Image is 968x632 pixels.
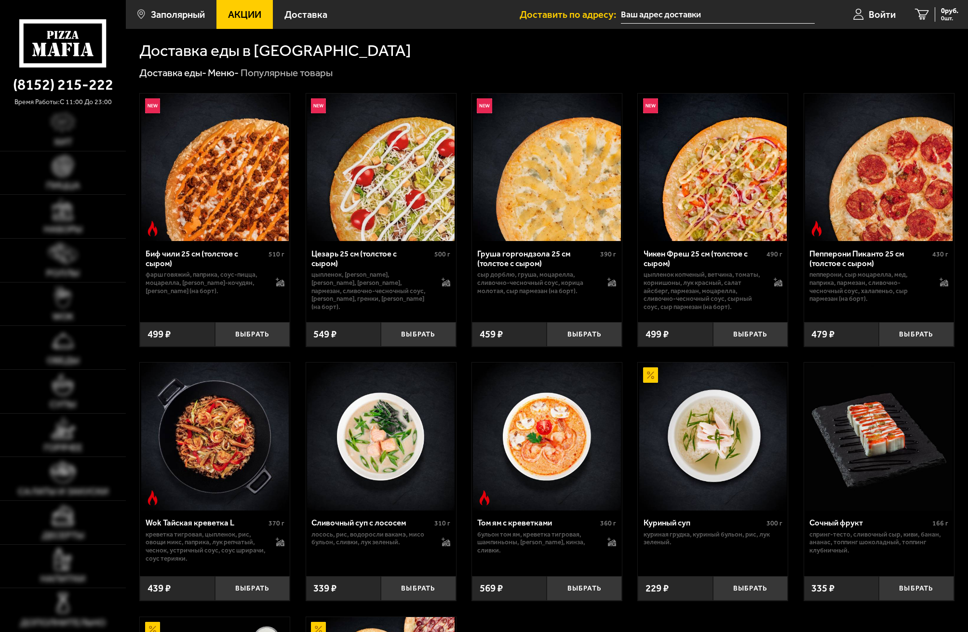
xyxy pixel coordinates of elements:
span: Наборы [44,225,82,234]
div: Популярные товары [241,66,333,79]
img: Куриный суп [639,363,787,510]
span: Войти [869,10,896,19]
img: Чикен Фреш 25 см (толстое с сыром) [639,94,787,241]
button: Выбрать [713,322,788,347]
span: 390 г [600,250,616,258]
div: Пепперони Пиканто 25 см (толстое с сыром) [809,249,930,268]
span: 459 ₽ [480,329,503,339]
img: Новинка [643,98,658,113]
div: Куриный суп [644,518,764,527]
div: Сливочный суп с лососем [311,518,432,527]
a: НовинкаЦезарь 25 см (толстое с сыром) [306,94,456,241]
div: Груша горгондзола 25 см (толстое с сыром) [477,249,598,268]
span: 499 ₽ [645,329,669,339]
span: 439 ₽ [148,583,171,593]
a: Сочный фрукт [804,363,954,510]
button: Выбрать [547,576,621,601]
a: Сливочный суп с лососем [306,363,456,510]
button: Выбрать [547,322,621,347]
span: Напитки [40,574,85,584]
div: Сочный фрукт [809,518,930,527]
span: Доставка [284,10,327,19]
p: креветка тигровая, цыпленок, рис, овощи микс, паприка, лук репчатый, чеснок, устричный соус, соус... [146,530,266,563]
span: Доставить по адресу: [520,10,621,19]
span: 229 ₽ [645,583,669,593]
span: 300 г [766,519,782,527]
p: бульон том ям, креветка тигровая, шампиньоны, [PERSON_NAME], кинза, сливки. [477,530,597,554]
p: спринг-тесто, сливочный сыр, киви, банан, ананас, топпинг шоколадный, топпинг клубничный. [809,530,948,554]
img: Острое блюдо [809,221,824,236]
div: Том ям с креветками [477,518,598,527]
span: Акции [228,10,261,19]
span: 549 ₽ [313,329,336,339]
img: Том ям с креветками [473,363,620,510]
span: 500 г [434,250,450,258]
img: Острое блюдо [145,490,160,505]
img: Сочный фрукт [805,363,953,510]
img: Новинка [477,98,492,113]
button: Выбрать [879,576,954,601]
img: Острое блюдо [477,490,492,505]
span: 0 руб. [941,7,958,14]
p: лосось, рис, водоросли вакамэ, мисо бульон, сливки, лук зеленый. [311,530,431,546]
img: Новинка [145,98,160,113]
span: Хит [54,137,72,147]
a: АкционныйКуриный суп [638,363,788,510]
a: Острое блюдоПепперони Пиканто 25 см (толстое с сыром) [804,94,954,241]
span: Дополнительно [20,618,106,628]
p: фарш говяжий, паприка, соус-пицца, моцарелла, [PERSON_NAME]-кочудян, [PERSON_NAME] (на борт). [146,270,266,295]
span: Заполярный [151,10,205,19]
span: 490 г [766,250,782,258]
div: Чикен Фреш 25 см (толстое с сыром) [644,249,764,268]
span: Супы [50,400,76,409]
div: Wok Тайская креветка L [146,518,266,527]
span: Роллы [46,269,80,278]
img: Цезарь 25 см (толстое с сыром) [307,94,455,241]
span: Обеды [47,356,80,365]
span: 166 г [932,519,948,527]
p: цыпленок копченый, ветчина, томаты, корнишоны, лук красный, салат айсберг, пармезан, моцарелла, с... [644,270,764,311]
a: НовинкаЧикен Фреш 25 см (толстое с сыром) [638,94,788,241]
span: 335 ₽ [811,583,834,593]
span: Десерты [42,531,84,540]
button: Выбрать [381,576,456,601]
span: Пицца [46,181,80,190]
span: 310 г [434,519,450,527]
p: сыр дорблю, груша, моцарелла, сливочно-чесночный соус, корица молотая, сыр пармезан (на борт). [477,270,597,295]
a: Острое блюдоТом ям с креветками [472,363,622,510]
span: Салаты и закуски [18,487,108,497]
img: Новинка [311,98,326,113]
span: WOK [53,312,74,322]
span: 360 г [600,519,616,527]
a: Доставка еды- [139,67,206,79]
button: Выбрать [381,322,456,347]
span: 339 ₽ [313,583,336,593]
button: Выбрать [215,322,290,347]
input: Ваш адрес доставки [621,6,815,24]
a: Меню- [208,67,239,79]
img: Wok Тайская креветка L [141,363,289,510]
button: Выбрать [713,576,788,601]
button: Выбрать [879,322,954,347]
span: 569 ₽ [480,583,503,593]
button: Выбрать [215,576,290,601]
span: 499 ₽ [148,329,171,339]
span: 0 шт. [941,15,958,22]
span: 430 г [932,250,948,258]
img: Острое блюдо [145,221,160,236]
span: 370 г [269,519,284,527]
p: цыпленок, [PERSON_NAME], [PERSON_NAME], [PERSON_NAME], пармезан, сливочно-чесночный соус, [PERSON... [311,270,431,311]
a: НовинкаОстрое блюдоБиф чили 25 см (толстое с сыром) [140,94,290,241]
p: куриная грудка, куриный бульон, рис, лук зеленый. [644,530,782,546]
img: Пепперони Пиканто 25 см (толстое с сыром) [805,94,953,241]
img: Груша горгондзола 25 см (толстое с сыром) [473,94,620,241]
p: пепперони, сыр Моцарелла, мед, паприка, пармезан, сливочно-чесночный соус, халапеньо, сыр пармеза... [809,270,929,303]
img: Акционный [643,367,658,382]
img: Сливочный суп с лососем [307,363,455,510]
h1: Доставка еды в [GEOGRAPHIC_DATA] [139,42,411,58]
a: Острое блюдоWok Тайская креветка L [140,363,290,510]
a: НовинкаГруша горгондзола 25 см (толстое с сыром) [472,94,622,241]
img: Биф чили 25 см (толстое с сыром) [141,94,289,241]
span: 510 г [269,250,284,258]
div: Биф чили 25 см (толстое с сыром) [146,249,266,268]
